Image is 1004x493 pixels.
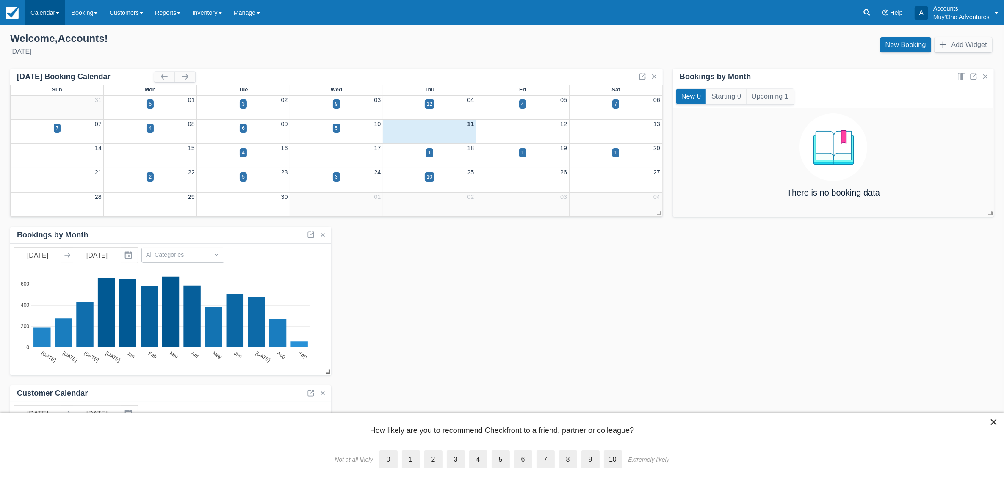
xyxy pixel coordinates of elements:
a: 25 [467,169,474,176]
span: Mon [144,86,156,93]
a: 16 [281,145,288,151]
label: 9 [581,450,600,468]
span: Sat [611,86,620,93]
div: 1 [428,149,431,157]
div: 5 [242,173,245,181]
img: checkfront-main-nav-mini-logo.png [6,7,19,19]
i: Help [882,10,888,16]
div: 2 [149,173,152,181]
a: 17 [374,145,381,151]
a: 12 [560,121,567,127]
a: 09 [281,121,288,127]
img: booking.png [799,113,867,181]
label: 7 [537,450,555,468]
a: 01 [374,193,381,200]
div: 4 [149,124,152,132]
a: 04 [467,96,474,103]
div: 5 [149,100,152,108]
label: 4 [469,450,487,468]
div: 1 [521,149,524,157]
a: 02 [467,193,474,200]
div: Not at all likely [335,456,373,463]
span: Tue [238,86,248,93]
a: 08 [188,121,195,127]
input: Start Date [14,248,61,263]
label: 1 [402,450,420,468]
a: 18 [467,145,474,151]
a: 27 [653,169,660,176]
a: 15 [188,145,195,151]
a: 03 [560,193,567,200]
div: 3 [335,173,338,181]
a: 10 [374,121,381,127]
button: Interact with the calendar and add the check-in date for your trip. [121,248,138,263]
a: 07 [95,121,102,127]
div: 4 [521,100,524,108]
a: 13 [653,121,660,127]
input: End Date [73,248,121,263]
div: 4 [242,149,245,157]
div: 12 [427,100,432,108]
a: 26 [560,169,567,176]
input: Start Date [14,406,61,421]
a: 23 [281,169,288,176]
div: A [915,6,928,20]
a: 30 [281,193,288,200]
div: 6 [242,124,245,132]
a: 29 [188,193,195,200]
p: Accounts [933,4,990,13]
label: 0 [379,450,398,468]
label: 2 [424,450,443,468]
a: 14 [95,145,102,151]
div: Bookings by Month [17,230,89,240]
div: 5 [335,124,338,132]
div: How likely are you to recommend Checkfront to a friend, partner or colleague? [13,425,991,440]
div: 7 [56,124,59,132]
label: 6 [514,450,532,468]
a: 03 [374,96,381,103]
a: 02 [281,96,288,103]
div: Bookings by Month [680,72,751,82]
span: Dropdown icon [212,251,221,259]
a: 28 [95,193,102,200]
div: [DATE] Booking Calendar [17,72,154,82]
div: Welcome , Accounts ! [10,32,495,45]
a: 22 [188,169,195,176]
a: 21 [95,169,102,176]
div: 10 [427,173,432,181]
a: 20 [653,145,660,151]
span: Help [890,9,903,16]
a: 05 [560,96,567,103]
p: Muy'Ono Adventures [933,13,990,21]
button: Interact with the calendar and add the check-in date for your trip. [121,406,138,421]
span: Fri [519,86,526,93]
div: Extremely likely [628,456,669,463]
a: 24 [374,169,381,176]
h4: There is no booking data [787,188,880,197]
a: 11 [467,121,474,127]
div: 1 [614,149,617,157]
a: 19 [560,145,567,151]
label: 5 [492,450,510,468]
a: 01 [188,96,195,103]
button: Close [990,415,998,429]
div: [DATE] [10,47,495,57]
span: Wed [331,86,342,93]
div: 7 [614,100,617,108]
div: 9 [335,100,338,108]
a: 06 [653,96,660,103]
span: Thu [425,86,435,93]
div: 3 [242,100,245,108]
label: 3 [447,450,465,468]
span: Sun [52,86,62,93]
a: 04 [653,193,660,200]
label: 8 [559,450,577,468]
input: End Date [73,406,121,421]
a: 31 [95,96,102,103]
label: 10 [604,450,622,468]
div: Customer Calendar [17,388,88,398]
